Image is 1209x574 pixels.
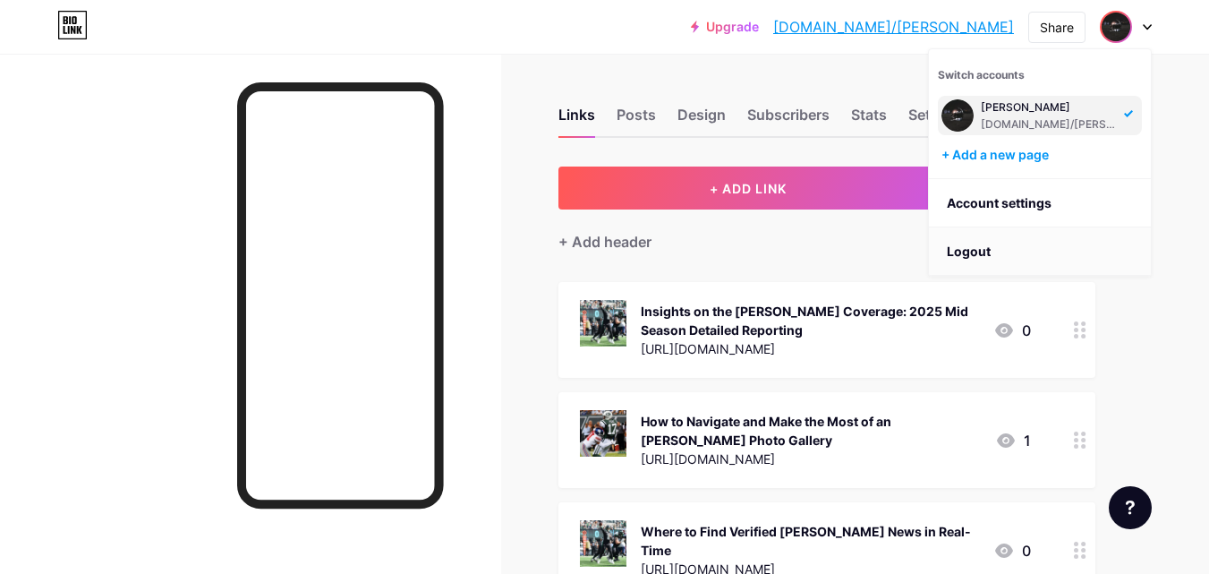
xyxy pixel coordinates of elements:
[677,104,726,136] div: Design
[851,104,887,136] div: Stats
[929,227,1151,276] li: Logout
[641,302,979,339] div: Insights on the [PERSON_NAME] Coverage: 2025 Mid Season Detailed Reporting
[558,167,939,210] button: + ADD LINK
[580,410,626,457] img: How to Navigate and Make the Most of an NY Jets Photo Gallery
[941,146,1142,164] div: + Add a new page
[981,100,1119,115] div: [PERSON_NAME]
[995,430,1031,451] div: 1
[558,231,651,253] div: + Add header
[929,179,1151,227] a: Account settings
[641,412,981,450] div: How to Navigate and Make the Most of an [PERSON_NAME] Photo Gallery
[580,300,626,347] img: Insights on the NY Jets Coverage: 2025 Mid Season Detailed Reporting
[908,104,966,136] div: Settings
[710,181,787,196] span: + ADD LINK
[558,104,595,136] div: Links
[580,520,626,567] img: Where to Find Verified NY Jets News in Real-Time
[641,450,981,468] div: [URL][DOMAIN_NAME]
[938,68,1025,81] span: Switch accounts
[691,20,759,34] a: Upgrade
[747,104,830,136] div: Subscribers
[641,522,979,560] div: Where to Find Verified [PERSON_NAME] News in Real-Time
[641,339,979,358] div: [URL][DOMAIN_NAME]
[993,540,1031,561] div: 0
[1040,18,1074,37] div: Share
[1102,13,1130,41] img: jenniferwardlow
[773,16,1014,38] a: [DOMAIN_NAME]/[PERSON_NAME]
[617,104,656,136] div: Posts
[941,99,974,132] img: jenniferwardlow
[993,320,1031,341] div: 0
[981,117,1119,132] div: [DOMAIN_NAME]/[PERSON_NAME]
